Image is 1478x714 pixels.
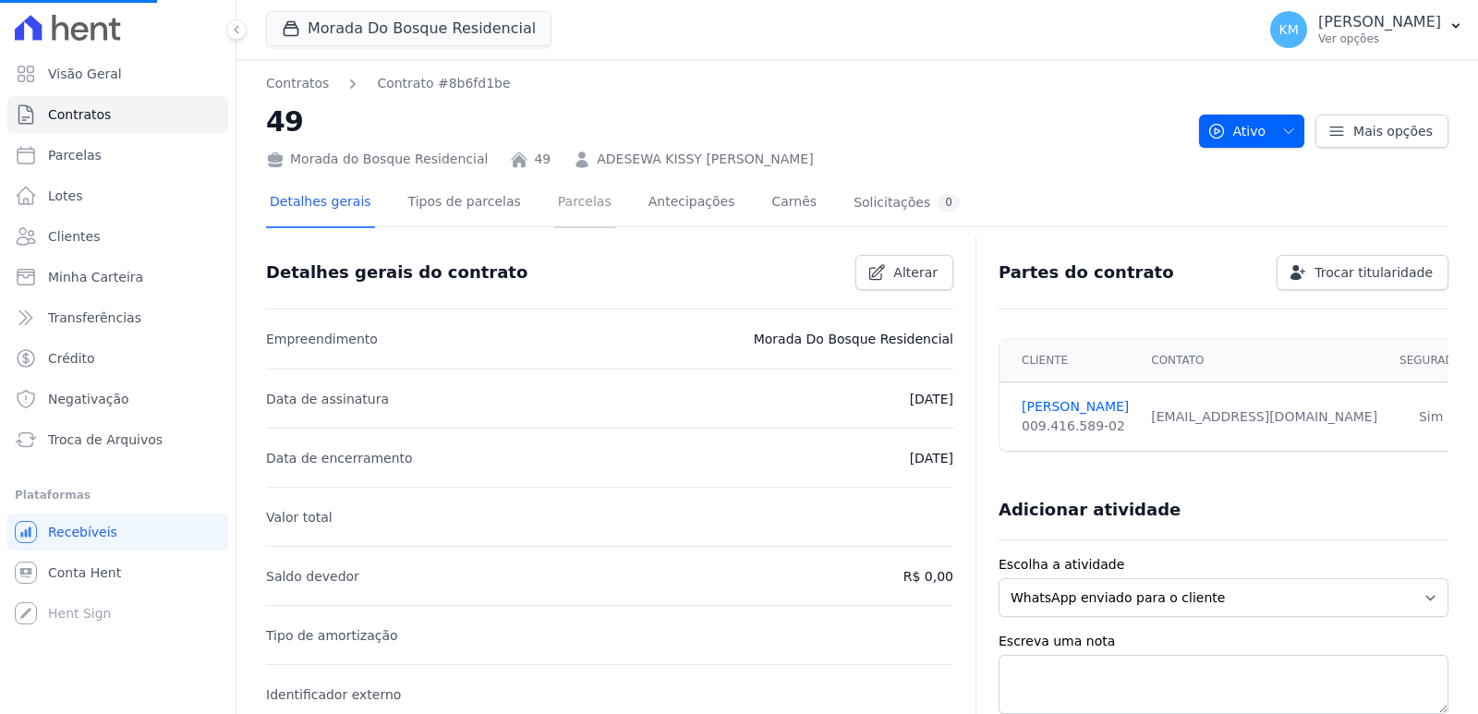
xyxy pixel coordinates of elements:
[48,268,143,286] span: Minha Carteira
[48,105,111,124] span: Contratos
[7,514,228,551] a: Recebíveis
[1022,417,1129,436] div: 009.416.589-02
[48,187,83,205] span: Lotes
[999,339,1140,382] th: Cliente
[7,218,228,255] a: Clientes
[266,101,1184,142] h2: 49
[7,340,228,377] a: Crédito
[377,74,510,93] a: Contrato #8b6fd1be
[1318,13,1441,31] p: [PERSON_NAME]
[1278,23,1298,36] span: KM
[7,259,228,296] a: Minha Carteira
[1022,397,1129,417] a: [PERSON_NAME]
[999,261,1174,284] h3: Partes do contrato
[597,150,813,169] a: ADESEWA KISSY [PERSON_NAME]
[48,390,129,408] span: Negativação
[1315,115,1448,148] a: Mais opções
[7,177,228,214] a: Lotes
[266,624,398,647] p: Tipo de amortização
[48,309,141,327] span: Transferências
[266,684,401,706] p: Identificador externo
[48,146,102,164] span: Parcelas
[7,421,228,458] a: Troca de Arquivos
[855,255,953,290] a: Alterar
[1353,122,1433,140] span: Mais opções
[554,179,615,228] a: Parcelas
[266,447,413,469] p: Data de encerramento
[266,11,551,46] button: Morada Do Bosque Residencial
[999,555,1448,575] label: Escolha a atividade
[266,74,1184,93] nav: Breadcrumb
[266,328,378,350] p: Empreendimento
[266,388,389,410] p: Data de assinatura
[910,447,953,469] p: [DATE]
[15,484,221,506] div: Plataformas
[1151,407,1377,427] div: [EMAIL_ADDRESS][DOMAIN_NAME]
[645,179,739,228] a: Antecipações
[1140,339,1388,382] th: Contato
[266,74,329,93] a: Contratos
[850,179,963,228] a: Solicitações0
[768,179,820,228] a: Carnês
[48,65,122,83] span: Visão Geral
[7,381,228,418] a: Negativação
[48,563,121,582] span: Conta Hent
[7,55,228,92] a: Visão Geral
[48,349,95,368] span: Crédito
[48,430,163,449] span: Troca de Arquivos
[7,96,228,133] a: Contratos
[266,150,488,169] div: Morada do Bosque Residencial
[1388,339,1473,382] th: Segurado
[938,194,960,212] div: 0
[7,137,228,174] a: Parcelas
[48,227,100,246] span: Clientes
[1255,4,1478,55] button: KM [PERSON_NAME] Ver opções
[1199,115,1305,148] button: Ativo
[266,506,333,528] p: Valor total
[1388,382,1473,452] td: Sim
[1318,31,1441,46] p: Ver opções
[1207,115,1266,148] span: Ativo
[405,179,525,228] a: Tipos de parcelas
[534,150,551,169] a: 49
[754,328,953,350] p: Morada Do Bosque Residencial
[1314,263,1433,282] span: Trocar titularidade
[999,499,1181,521] h3: Adicionar atividade
[48,523,117,541] span: Recebíveis
[266,565,359,587] p: Saldo devedor
[266,179,375,228] a: Detalhes gerais
[7,299,228,336] a: Transferências
[266,74,511,93] nav: Breadcrumb
[903,565,953,587] p: R$ 0,00
[893,263,938,282] span: Alterar
[266,261,527,284] h3: Detalhes gerais do contrato
[1277,255,1448,290] a: Trocar titularidade
[7,554,228,591] a: Conta Hent
[854,194,960,212] div: Solicitações
[999,632,1448,651] label: Escreva uma nota
[910,388,953,410] p: [DATE]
